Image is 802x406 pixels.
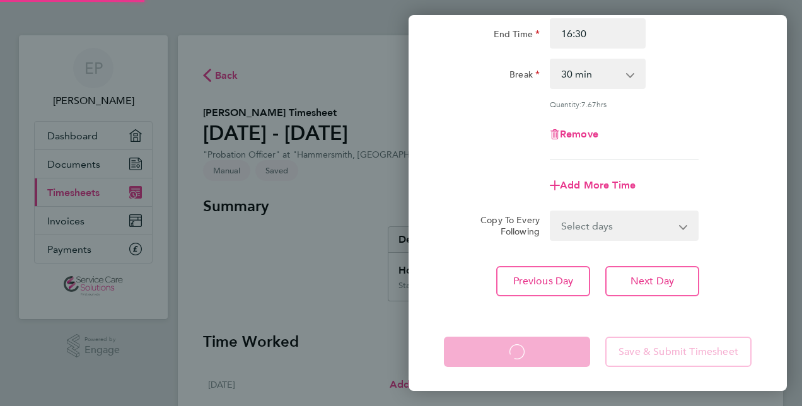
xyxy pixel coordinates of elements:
label: Break [509,69,540,84]
span: Next Day [631,275,674,287]
label: End Time [494,28,540,43]
span: Remove [560,128,598,140]
button: Previous Day [496,266,590,296]
button: Next Day [605,266,699,296]
input: E.g. 18:00 [550,18,646,49]
button: Remove [550,129,598,139]
span: Add More Time [560,179,636,191]
span: Previous Day [513,275,574,287]
button: Add More Time [550,180,636,190]
div: Quantity: hrs [550,99,699,109]
span: 7.67 [581,99,596,109]
label: Copy To Every Following [470,214,540,237]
